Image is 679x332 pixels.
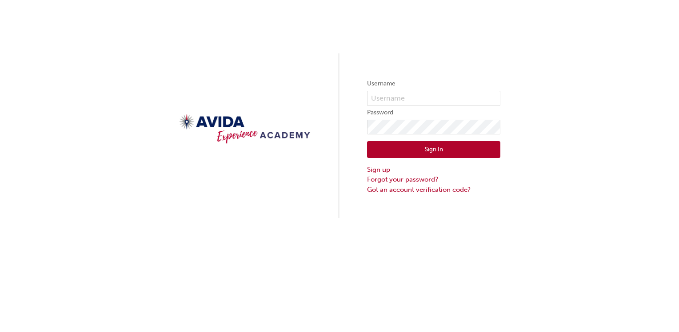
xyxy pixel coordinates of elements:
label: Password [367,107,500,118]
label: Username [367,78,500,89]
button: Sign In [367,141,500,158]
a: Got an account verification code? [367,185,500,195]
img: Trak [179,111,312,147]
a: Sign up [367,165,500,175]
a: Forgot your password? [367,174,500,185]
input: Username [367,91,500,106]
